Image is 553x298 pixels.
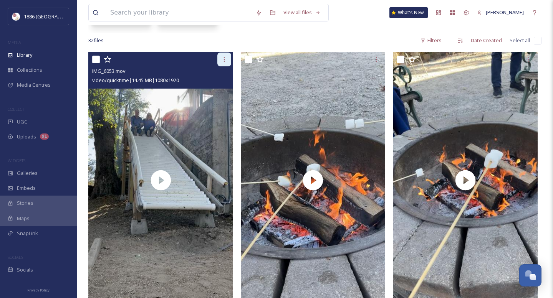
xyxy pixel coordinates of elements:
span: [PERSON_NAME] [486,9,524,16]
span: Collections [17,66,42,74]
div: Filters [417,33,445,48]
span: Select all [510,37,530,44]
span: Socials [17,266,33,273]
button: Open Chat [519,264,541,286]
a: What's New [389,7,428,18]
a: [PERSON_NAME] [473,5,528,20]
span: Privacy Policy [27,288,50,293]
span: 32 file s [88,37,104,44]
span: WIDGETS [8,158,25,163]
span: Uploads [17,133,36,140]
span: Maps [17,215,30,222]
input: Search your library [106,4,252,21]
span: SOCIALS [8,254,23,260]
span: Library [17,51,32,59]
a: View all files [280,5,325,20]
span: SnapLink [17,230,38,237]
span: UGC [17,118,27,125]
img: logos.png [12,13,20,20]
span: Galleries [17,170,38,177]
span: IMG_6053.mov [92,68,125,74]
span: Media Centres [17,81,51,89]
span: Embeds [17,184,36,192]
span: 1886 [GEOGRAPHIC_DATA] [24,13,84,20]
div: Date Created [467,33,506,48]
div: 91 [40,133,49,140]
a: Privacy Policy [27,285,50,294]
span: COLLECT [8,106,24,112]
span: MEDIA [8,40,21,45]
span: video/quicktime | 14.45 MB | 1080 x 1920 [92,77,179,84]
span: Stories [17,199,33,207]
